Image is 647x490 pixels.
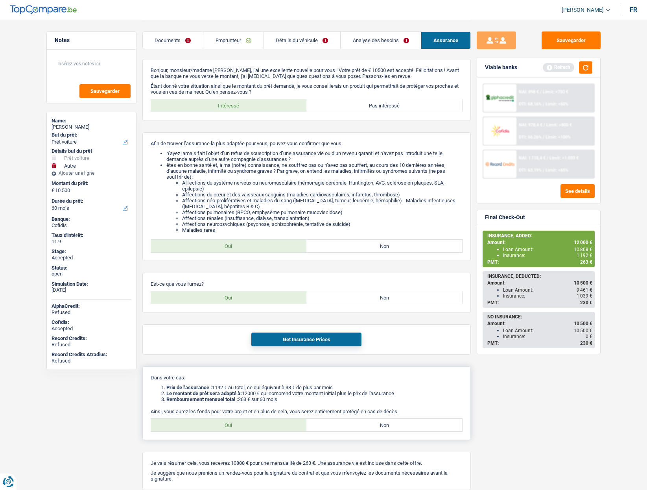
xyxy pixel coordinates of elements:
img: Record Credits [485,157,514,171]
div: Record Credits Atradius: [52,351,131,358]
label: Non [306,419,462,431]
span: 230 € [580,340,592,346]
li: êtes en bonne santé et, à ma (notre) connaissance, ne souffrez pas ou n’avez pas souffert, au cou... [166,162,463,233]
b: Remboursement mensuel total : [166,396,238,402]
b: Prix de l'assurance : [166,385,212,390]
span: 1 039 € [577,293,592,299]
label: Oui [151,240,307,252]
li: Affections du système nerveux ou neuromusculaire (hémorragie cérébrale, Huntington, AVC, sclérose... [182,180,463,192]
p: Est-ce que vous fumez? [151,281,463,287]
div: Amount: [487,280,592,286]
a: [PERSON_NAME] [555,4,610,17]
div: fr [630,6,637,13]
span: 263 € [580,259,592,265]
span: / [543,135,544,140]
div: Cofidis [52,222,131,229]
label: Oui [151,419,307,431]
div: Détails but du prêt [52,148,131,154]
span: 9 461 € [577,287,592,293]
div: open [52,271,131,277]
li: 12000 € qui comprend votre montant initial plus le prix de l'assurance [166,390,463,396]
div: Insurance: [503,293,592,299]
label: But du prêt: [52,132,130,138]
span: / [547,155,548,161]
li: Affections pulmonaires (BPCO, emphysème pulmonaire mucoviscidose) [182,209,463,215]
span: DTI: 66.26% [519,135,542,140]
span: Limit: >1.033 € [549,155,579,161]
label: Durée du prêt: [52,198,130,204]
p: Ainsi, vous aurez les fonds pour votre projet et en plus de cela, vous serez entièrement protégé ... [151,409,463,414]
div: Accepted [52,255,131,261]
span: DTI: 68.16% [519,102,542,107]
span: 0 € [586,334,592,339]
li: Affections neuropsychiques (psychose, schizophrénie, tentative de suicide) [182,221,463,227]
div: Banque: [52,216,131,222]
div: Stage: [52,248,131,255]
span: / [544,122,545,128]
div: PMT: [487,300,592,305]
div: Loan Amount: [503,328,592,333]
p: Afin de trouver l’assurance la plus adaptée pour vous, pouvez-vous confirmer que vous [151,141,463,146]
div: Loan Amount: [503,287,592,293]
div: Insurance: [503,253,592,258]
div: Loan Amount: [503,247,592,252]
div: Record Credits: [52,335,131,342]
img: Cofidis [485,124,514,138]
div: AlphaCredit: [52,303,131,309]
div: Accepted [52,325,131,332]
p: Je vais résumer cela, vous recevrez 10808 € pour une mensualité de 263 €. Une assurance vie est i... [151,460,463,466]
li: Affections rénales (insuffisance, dialyse, transplantation) [182,215,463,221]
span: / [543,168,544,173]
div: 11.9 [52,239,131,245]
button: Sauvegarder [542,31,601,49]
div: PMT: [487,259,592,265]
div: Simulation Date: [52,281,131,287]
div: Final Check-Out [485,214,525,221]
li: Affections néo-prolifératives et maladies du sang ([MEDICAL_DATA], tumeur, leucémie, hémophilie) ... [182,198,463,209]
b: Le montant de prêt sera adapté à: [166,390,242,396]
div: Refused [52,342,131,348]
span: NAI: 1 118,4 € [519,155,546,161]
span: / [540,89,542,94]
label: Oui [151,291,307,304]
a: Détails du véhicule [264,32,340,49]
p: Bonjour, monsieur/madame [PERSON_NAME], j'ai une excellente nouvelle pour vous ! Votre prêt de € ... [151,67,463,79]
div: Cofidis: [52,319,131,325]
span: NAI: 898 € [519,89,539,94]
span: Sauvegarder [90,89,120,94]
span: / [543,102,544,107]
span: Limit: >800 € [546,122,572,128]
p: Dans votre cas: [151,375,463,381]
img: AlphaCredit [485,94,514,103]
span: 10 808 € [574,247,592,252]
a: Emprunteur [203,32,263,49]
a: Analyse des besoins [341,32,421,49]
span: Limit: <60% [546,102,568,107]
div: Refused [52,358,131,364]
span: 12 000 € [574,240,592,245]
img: TopCompare Logo [10,5,77,15]
li: 263 € sur 60 mois [166,396,463,402]
p: Je suggère que nous prenions un rendez-vous pour la signature du contrat et que vous m'envoyiez l... [151,470,463,482]
div: Name: [52,118,131,124]
div: [PERSON_NAME] [52,124,131,130]
span: [PERSON_NAME] [562,7,604,13]
p: Étant donné votre situation ainsi que le montant du prêt demandé, je vous conseillerais un produi... [151,83,463,95]
span: 230 € [580,300,592,305]
div: Ajouter une ligne [52,170,131,176]
button: See details [560,184,595,198]
div: Status: [52,265,131,271]
li: n’ayez jamais fait l’objet d’un refus de souscription d’une assurance vie ou d’un revenu garanti ... [166,150,463,162]
button: Sauvegarder [79,84,131,98]
li: Affections du cœur et des vaisseaux sanguins (maladies cardiovasculaires, infarctus, thrombose) [182,192,463,198]
div: Viable banks [485,64,517,71]
span: Limit: >750 € [543,89,568,94]
div: NO INSURANCE: [487,314,592,320]
div: Refused [52,309,131,316]
h5: Notes [55,37,128,44]
span: € [52,187,54,194]
span: NAI: 978,4 € [519,122,542,128]
a: Documents [143,32,203,49]
label: Pas intéressé [306,99,462,112]
span: 10 500 € [574,280,592,286]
